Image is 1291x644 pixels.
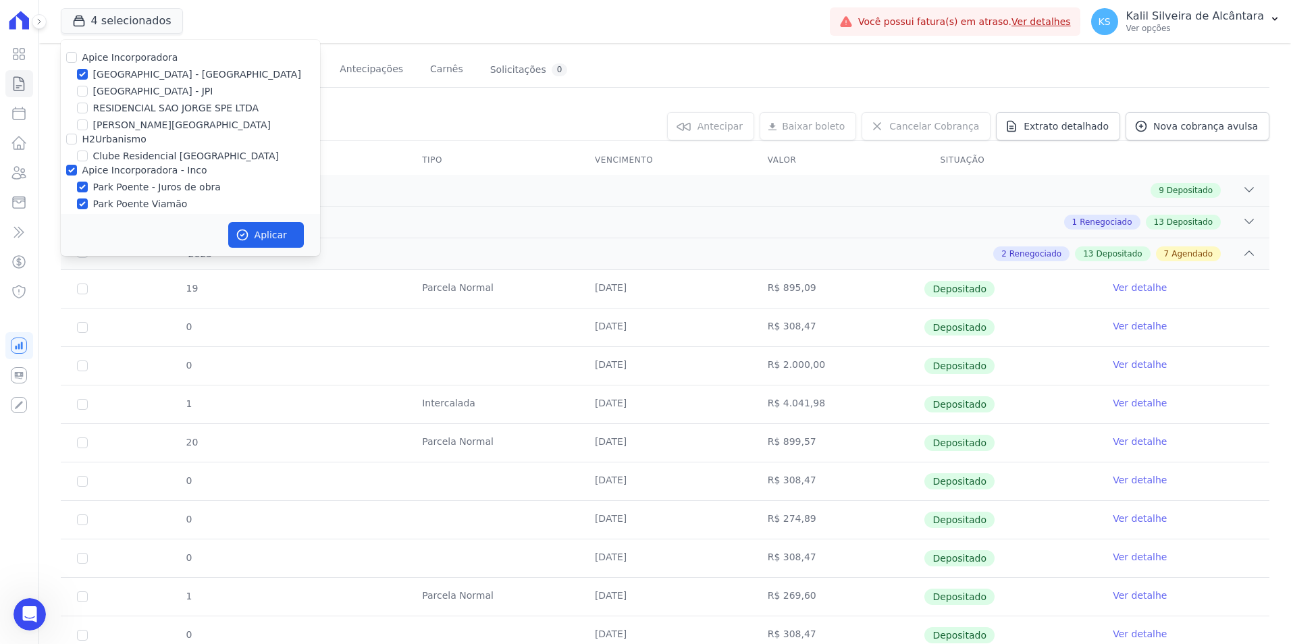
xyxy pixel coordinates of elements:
td: [DATE] [579,539,752,577]
td: [DATE] [579,347,752,385]
td: R$ 899,57 [752,424,924,462]
span: Você possui fatura(s) em atraso. [858,15,1071,29]
td: R$ 895,09 [752,270,924,308]
span: 2 [1001,248,1007,260]
label: Apice Incorporadora [82,52,178,63]
span: Depositado [924,589,995,605]
td: R$ 2.000,00 [752,347,924,385]
span: Depositado [924,473,995,489]
td: R$ 308,47 [752,308,924,346]
input: Só é possível selecionar pagamentos em aberto [77,591,88,602]
a: Ver detalhe [1113,589,1167,602]
span: 20 [185,437,199,448]
td: Parcela Normal [406,270,579,308]
span: Depositado [924,435,995,451]
input: Só é possível selecionar pagamentos em aberto [77,476,88,487]
span: Agendado [1171,248,1213,260]
span: Renegociado [1009,248,1061,260]
span: Depositado [924,512,995,528]
a: Ver detalhe [1113,358,1167,371]
p: Ver opções [1126,23,1264,34]
th: Tipo [406,146,579,175]
div: Solicitações [490,63,568,76]
span: Nova cobrança avulsa [1153,119,1258,133]
span: 1 [1072,216,1078,228]
button: Aplicar [228,222,304,248]
label: [PERSON_NAME][GEOGRAPHIC_DATA] [93,118,271,132]
span: 0 [185,321,192,332]
div: 0 [552,63,568,76]
span: Extrato detalhado [1024,119,1109,133]
a: Nova cobrança avulsa [1126,112,1269,140]
input: Só é possível selecionar pagamentos em aberto [77,399,88,410]
td: Parcela Normal [406,578,579,616]
input: Só é possível selecionar pagamentos em aberto [77,437,88,448]
td: [DATE] [579,424,752,462]
td: R$ 308,47 [752,539,924,577]
label: Park Poente Viamão [93,197,188,211]
td: [DATE] [579,501,752,539]
td: [DATE] [579,308,752,346]
td: R$ 274,89 [752,501,924,539]
th: Valor [752,146,924,175]
td: R$ 308,47 [752,462,924,500]
input: Só é possível selecionar pagamentos em aberto [77,630,88,641]
span: Depositado [924,550,995,566]
span: Depositado [924,358,995,374]
span: Depositado [1167,184,1213,196]
a: Solicitações0 [488,53,571,88]
th: Vencimento [579,146,752,175]
span: 13 [1083,248,1093,260]
span: KS [1099,17,1111,26]
label: H2Urbanismo [82,134,147,144]
th: Situação [924,146,1097,175]
input: Só é possível selecionar pagamentos em aberto [77,322,88,333]
td: Intercalada [406,385,579,423]
td: [DATE] [579,270,752,308]
span: Depositado [924,396,995,412]
a: Extrato detalhado [996,112,1120,140]
span: 0 [185,475,192,486]
label: RESIDENCIAL SAO JORGE SPE LTDA [93,101,259,115]
label: Clube Residencial [GEOGRAPHIC_DATA] [93,149,279,163]
input: Só é possível selecionar pagamentos em aberto [77,360,88,371]
label: [GEOGRAPHIC_DATA] - JPI [93,84,213,99]
span: Depositado [924,319,995,336]
span: 0 [185,629,192,640]
input: Só é possível selecionar pagamentos em aberto [77,553,88,564]
td: R$ 269,60 [752,578,924,616]
p: Kalil Silveira de Alcântara [1126,9,1264,23]
td: [DATE] [579,578,752,616]
label: [GEOGRAPHIC_DATA] - [GEOGRAPHIC_DATA] [93,68,301,82]
a: Ver detalhe [1113,550,1167,564]
a: Ver detalhe [1113,281,1167,294]
td: Parcela Normal [406,424,579,462]
a: Ver detalhe [1113,627,1167,641]
a: Ver detalhes [1011,16,1071,27]
span: 0 [185,514,192,525]
span: 19 [185,283,199,294]
td: R$ 4.041,98 [752,385,924,423]
span: Depositado [924,281,995,297]
a: Antecipações [337,53,406,88]
a: Ver detalhe [1113,512,1167,525]
span: Renegociado [1080,216,1132,228]
span: Depositado [924,627,995,643]
td: [DATE] [579,462,752,500]
a: Ver detalhe [1113,319,1167,333]
td: [DATE] [579,385,752,423]
input: Só é possível selecionar pagamentos em aberto [77,514,88,525]
a: Ver detalhe [1113,435,1167,448]
span: 9 [1159,184,1164,196]
a: Ver detalhe [1113,396,1167,410]
a: Carnês [427,53,466,88]
span: Depositado [1167,216,1213,228]
span: 0 [185,360,192,371]
button: KS Kalil Silveira de Alcântara Ver opções [1080,3,1291,41]
label: Apice Incorporadora - Inco [82,165,207,176]
span: Depositado [1096,248,1142,260]
span: 0 [185,552,192,563]
span: 1 [185,591,192,601]
span: 13 [1154,216,1164,228]
span: 1 [185,398,192,409]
